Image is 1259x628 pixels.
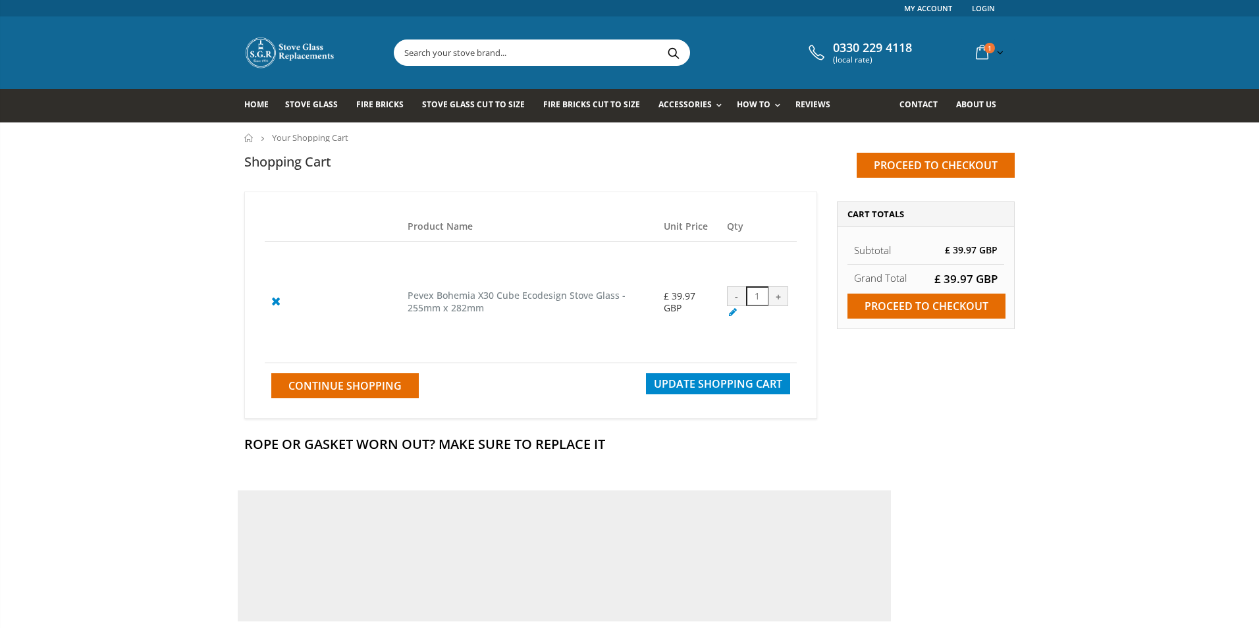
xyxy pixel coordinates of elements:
a: About us [956,89,1006,122]
button: Search [658,40,688,65]
th: Unit Price [657,212,720,242]
a: 0330 229 4118 (local rate) [805,41,912,65]
a: Home [244,134,254,142]
span: Home [244,99,269,110]
a: Contact [899,89,948,122]
span: Reviews [795,99,830,110]
h1: Shopping Cart [244,153,331,170]
input: Proceed to checkout [857,153,1015,178]
span: Stove Glass [285,99,338,110]
span: Fire Bricks [356,99,404,110]
span: How To [737,99,770,110]
a: Stove Glass Cut To Size [422,89,534,122]
span: Fire Bricks Cut To Size [543,99,640,110]
a: How To [737,89,787,122]
span: Contact [899,99,938,110]
span: Update Shopping Cart [654,377,782,391]
input: Proceed to checkout [847,294,1005,319]
strong: Grand Total [854,271,907,284]
a: Accessories [658,89,728,122]
a: Pevex Bohemia X30 Cube Ecodesign Stove Glass - 255mm x 282mm [408,289,626,314]
a: Fire Bricks Cut To Size [543,89,650,122]
div: + [768,286,788,306]
div: - [727,286,747,306]
th: Qty [720,212,797,242]
input: Search your stove brand... [394,40,837,65]
span: Your Shopping Cart [272,132,348,144]
span: About us [956,99,996,110]
a: Stove Glass [285,89,348,122]
span: Subtotal [854,244,891,257]
button: Update Shopping Cart [646,373,790,394]
span: 1 [984,43,995,53]
a: 1 [971,39,1006,65]
span: £ 39.97 GBP [664,290,695,314]
span: (local rate) [833,55,912,65]
span: Continue Shopping [288,379,402,393]
a: Fire Bricks [356,89,414,122]
a: Continue Shopping [271,373,419,398]
h2: Rope Or Gasket Worn Out? Make Sure To Replace It [244,435,1015,453]
span: £ 39.97 GBP [934,271,998,286]
span: Accessories [658,99,712,110]
span: Stove Glass Cut To Size [422,99,524,110]
span: 0330 229 4118 [833,41,912,55]
a: Reviews [795,89,840,122]
a: Home [244,89,279,122]
span: Cart Totals [847,208,904,220]
th: Product Name [401,212,656,242]
img: Stove Glass Replacement [244,36,336,69]
span: £ 39.97 GBP [945,244,998,256]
